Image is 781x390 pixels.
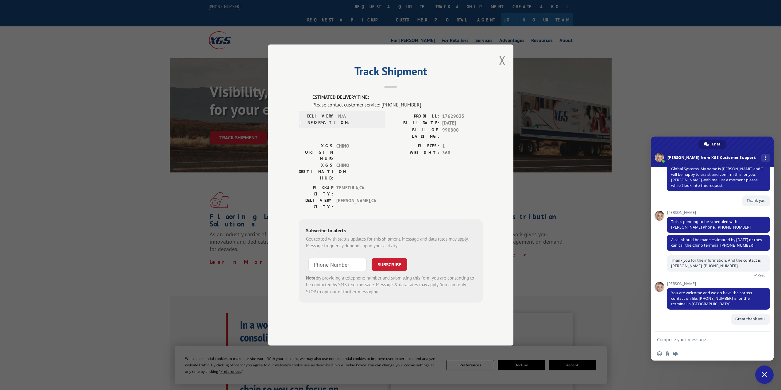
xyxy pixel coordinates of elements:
[299,67,483,79] h2: Track Shipment
[391,127,439,140] label: BILL OF LADING:
[306,275,317,281] strong: Note:
[299,143,333,162] label: XGS ORIGIN HUB:
[306,275,475,295] div: by providing a telephone number and submitting this form you are consenting to be contacted by SM...
[338,113,380,126] span: N/A
[442,149,483,156] span: 368
[442,127,483,140] span: 990800
[312,101,483,108] div: Please contact customer service: [PHONE_NUMBER].
[299,162,333,181] label: XGS DESTINATION HUB:
[391,120,439,127] label: BILL DATE:
[758,273,766,277] span: Read
[372,258,407,271] button: SUBSCRIBE
[667,210,770,215] span: [PERSON_NAME]
[673,351,678,356] span: Audio message
[299,184,333,197] label: PICKUP CITY:
[671,290,752,307] span: You are welcome and we do have the correct contact on file. [PHONE_NUMBER] is for the terminal in...
[442,143,483,150] span: 1
[671,161,763,188] span: Good Afternoon! Thank You for contacting Xpress Global Systems. My name is [PERSON_NAME] and I wi...
[300,113,335,126] label: DELIVERY INFORMATION:
[755,365,774,384] div: Close chat
[336,197,378,210] span: [PERSON_NAME] , CA
[735,316,766,322] span: Great thank you.
[499,52,506,68] button: Close modal
[312,94,483,101] label: ESTIMATED DELIVERY TIME:
[308,258,367,271] input: Phone Number
[336,162,378,181] span: CHINO
[306,236,475,249] div: Get texted with status updates for this shipment. Message and data rates may apply. Message frequ...
[657,351,662,356] span: Insert an emoji
[712,140,720,149] span: Chat
[667,282,770,286] span: [PERSON_NAME]
[391,143,439,150] label: PIECES:
[391,149,439,156] label: WEIGHT:
[442,113,483,120] span: 17629035
[671,219,751,230] span: This is pending to be scheduled with [PERSON_NAME] Phone: [PHONE_NUMBER]
[747,198,766,203] span: Thank you
[306,227,475,236] div: Subscribe to alerts
[336,143,378,162] span: CHINO
[761,154,770,162] div: More channels
[671,237,762,248] span: A call should be made estimated by [DATE] or they can call the Chino terminal [PHONE_NUMBER]
[698,140,726,149] div: Chat
[442,120,483,127] span: [DATE]
[657,337,754,342] textarea: Compose your message...
[665,351,670,356] span: Send a file
[299,197,333,210] label: DELIVERY CITY:
[336,184,378,197] span: TEMECULA , CA
[391,113,439,120] label: PROBILL:
[671,258,761,268] span: Thank you for the information. And the contact is [PERSON_NAME]. [PHONE_NUMBER]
